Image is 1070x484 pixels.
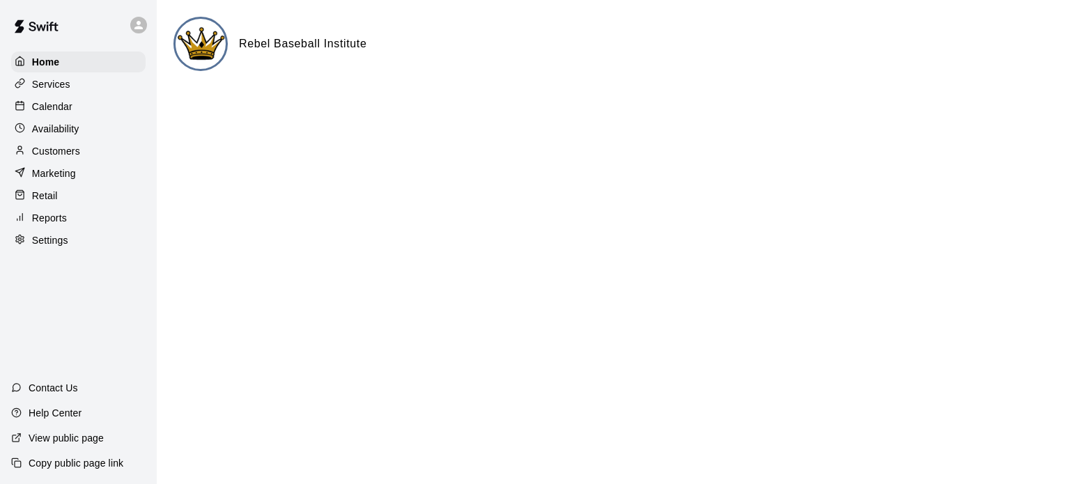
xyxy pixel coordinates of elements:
p: Retail [32,189,58,203]
p: Reports [32,211,67,225]
a: Availability [11,118,146,139]
a: Home [11,52,146,72]
p: Copy public page link [29,456,123,470]
p: Marketing [32,166,76,180]
a: Settings [11,230,146,251]
p: Help Center [29,406,82,420]
img: Rebel Baseball Institute logo [176,19,228,71]
p: Settings [32,233,68,247]
p: Contact Us [29,381,78,395]
a: Services [11,74,146,95]
a: Marketing [11,163,146,184]
p: View public page [29,431,104,445]
p: Home [32,55,60,69]
a: Customers [11,141,146,162]
p: Services [32,77,70,91]
h6: Rebel Baseball Institute [239,35,366,53]
p: Calendar [32,100,72,114]
a: Calendar [11,96,146,117]
a: Reports [11,208,146,228]
p: Customers [32,144,80,158]
a: Retail [11,185,146,206]
p: Availability [32,122,79,136]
